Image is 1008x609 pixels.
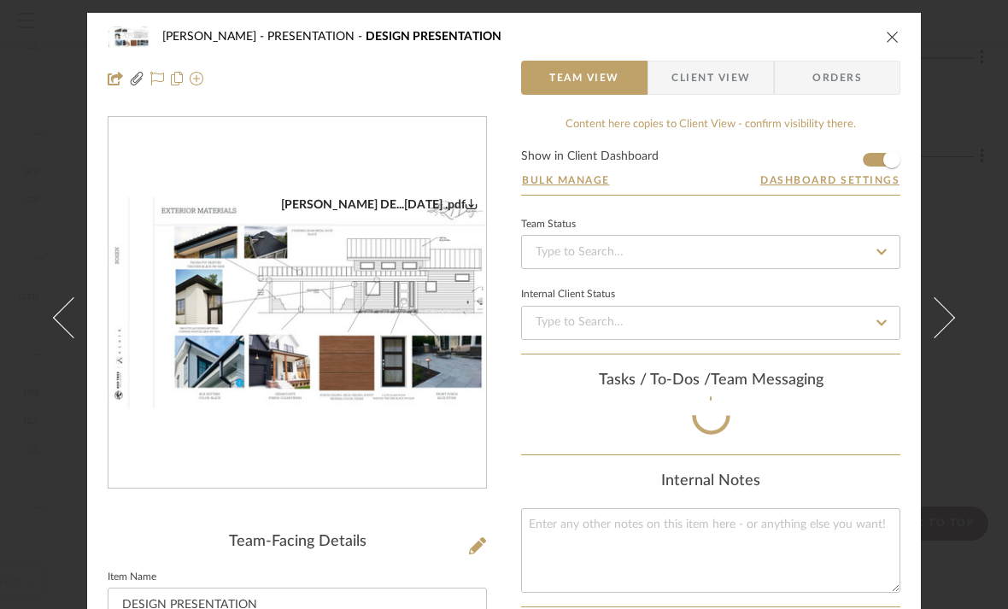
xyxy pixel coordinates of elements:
[521,472,900,491] div: Internal Notes
[885,29,900,44] button: close
[108,197,486,410] img: ed21be20-a643-489a-8829-5955047c918f_436x436.jpg
[521,372,900,390] div: team Messaging
[599,372,711,388] span: Tasks / To-Dos /
[794,61,881,95] span: Orders
[162,31,267,43] span: [PERSON_NAME]
[108,20,149,54] img: ed21be20-a643-489a-8829-5955047c918f_48x40.jpg
[108,533,487,552] div: Team-Facing Details
[521,116,900,133] div: Content here copies to Client View - confirm visibility there.
[108,573,156,582] label: Item Name
[366,31,501,43] span: DESIGN PRESENTATION
[281,197,478,213] div: [PERSON_NAME] DE...[DATE] .pdf
[267,31,366,43] span: PRESENTATION
[521,290,615,299] div: Internal Client Status
[521,220,576,229] div: Team Status
[521,173,611,188] button: Bulk Manage
[521,306,900,340] input: Type to Search…
[108,197,486,410] div: 0
[759,173,900,188] button: Dashboard Settings
[521,235,900,269] input: Type to Search…
[549,61,619,95] span: Team View
[671,61,750,95] span: Client View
